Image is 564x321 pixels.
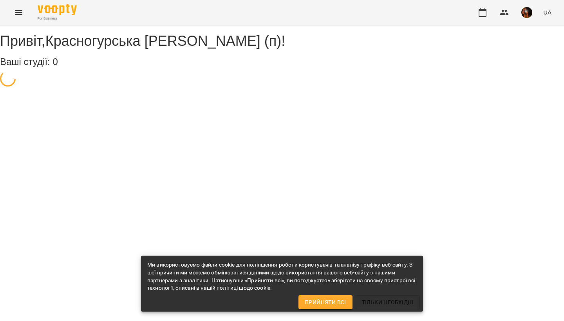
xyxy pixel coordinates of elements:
[543,8,551,16] span: UA
[540,5,555,20] button: UA
[38,4,77,15] img: Voopty Logo
[521,7,532,18] img: 6e701af36e5fc41b3ad9d440b096a59c.jpg
[52,56,58,67] span: 0
[38,16,77,21] span: For Business
[9,3,28,22] button: Menu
